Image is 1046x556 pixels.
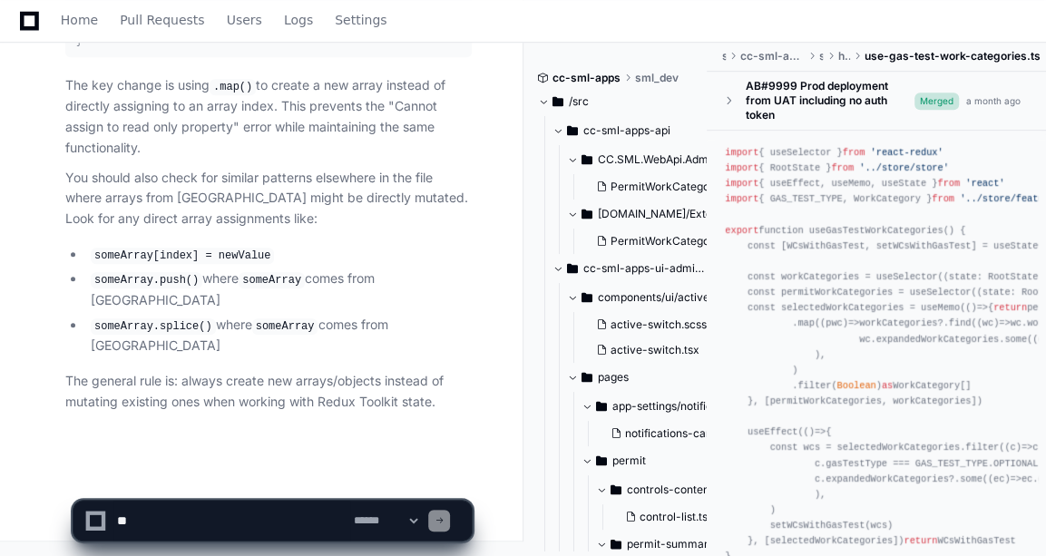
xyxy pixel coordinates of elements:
code: someArray.splice() [91,318,216,335]
span: 'react' [965,179,1004,190]
li: where comes from [GEOGRAPHIC_DATA] [85,315,472,356]
svg: Directory [582,203,592,225]
span: components/ui/active-switch [598,290,723,305]
code: .map() [210,79,256,95]
span: Merged [914,93,959,110]
p: The key change is using to create a new array instead of directly assigning to an array index. Th... [65,75,472,159]
button: PermitWorkCategoryExtensions.cs [589,174,727,200]
div: a month ago [966,94,1021,108]
span: app-settings/notifications/notifications-card [612,399,738,414]
span: cc-sml-apps-api [583,123,670,138]
button: pages [567,363,723,392]
span: from [937,179,960,190]
div: AB#9999 Prod deployment from UAT including no auth token [745,79,914,122]
svg: Directory [567,258,578,279]
span: import [725,162,758,173]
button: permit [582,446,738,475]
span: PermitWorkCategoryExtensions.cs [611,234,790,249]
span: from [831,162,854,173]
span: [DOMAIN_NAME]/Extensions [598,207,723,221]
span: PermitWorkCategoryExtensions.cs [611,180,790,194]
span: notifications-card.tsx [625,426,735,441]
span: src [721,49,725,63]
span: Users [227,15,262,25]
button: cc-sml-apps-ui-admin/src [552,254,709,283]
svg: Directory [596,395,607,417]
span: src [819,49,823,63]
span: hooks [837,49,850,63]
span: cc-sml-apps-ui-mobile [740,49,806,63]
span: active-switch.scss [611,317,707,332]
button: components/ui/active-switch [567,283,723,312]
span: cc-sml-apps [552,71,621,85]
svg: Directory [567,120,578,141]
span: Home [61,15,98,25]
span: Settings [335,15,386,25]
button: active-switch.scss [589,312,712,337]
code: someArray.push() [91,272,202,288]
svg: Directory [582,287,592,308]
code: someArray [239,272,305,288]
span: (wc) [977,318,1000,329]
span: => [965,303,988,314]
span: return [993,303,1027,314]
span: Pull Requests [120,15,204,25]
span: (state: RootState) [943,271,1044,282]
svg: Directory [596,450,607,472]
span: '../store/store' [859,162,949,173]
span: => [804,427,826,438]
span: => [1004,443,1032,454]
span: (c) [1004,443,1021,454]
button: CC.SML.WebApi.Admin/Extensions [567,145,723,174]
code: someArray [252,318,318,335]
span: CC.SML.WebApi.Admin/Extensions [598,152,723,167]
p: The general rule is: always create new arrays/objects instead of mutating existing ones when work... [65,371,472,413]
span: import [725,147,758,158]
span: => [977,318,1011,329]
span: import [725,179,758,190]
span: import [725,194,758,205]
span: from [932,194,954,205]
span: use-gas-test-work-categories.ts [865,49,1041,63]
button: PermitWorkCategoryExtensions.cs [589,229,727,254]
span: 'react-redux' [871,147,943,158]
span: (pwc) [820,318,848,329]
span: () [804,427,815,438]
span: () [965,303,976,314]
button: app-settings/notifications/notifications-card [582,392,738,421]
span: export [725,225,758,236]
span: => [820,318,859,329]
span: /src [569,94,589,109]
code: someArray[index] = newValue [91,248,274,264]
p: You should also check for similar patterns elsewhere in the file where arrays from [GEOGRAPHIC_DA... [65,168,472,229]
span: Boolean [837,380,876,391]
span: cc-sml-apps-ui-admin/src [583,261,709,276]
span: active-switch.tsx [611,343,699,357]
svg: Directory [582,366,592,388]
button: cc-sml-apps-api [552,116,709,145]
button: [DOMAIN_NAME]/Extensions [567,200,723,229]
button: /src [538,87,694,116]
span: sml_dev [635,71,679,85]
button: active-switch.tsx [589,337,712,363]
button: notifications-card.tsx [603,421,735,446]
svg: Directory [582,149,592,171]
span: permit [612,454,646,468]
li: where comes from [GEOGRAPHIC_DATA] [85,268,472,310]
svg: Directory [552,91,563,112]
span: Logs [284,15,313,25]
span: pages [598,370,629,385]
span: from [843,147,865,158]
span: as [882,380,893,391]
